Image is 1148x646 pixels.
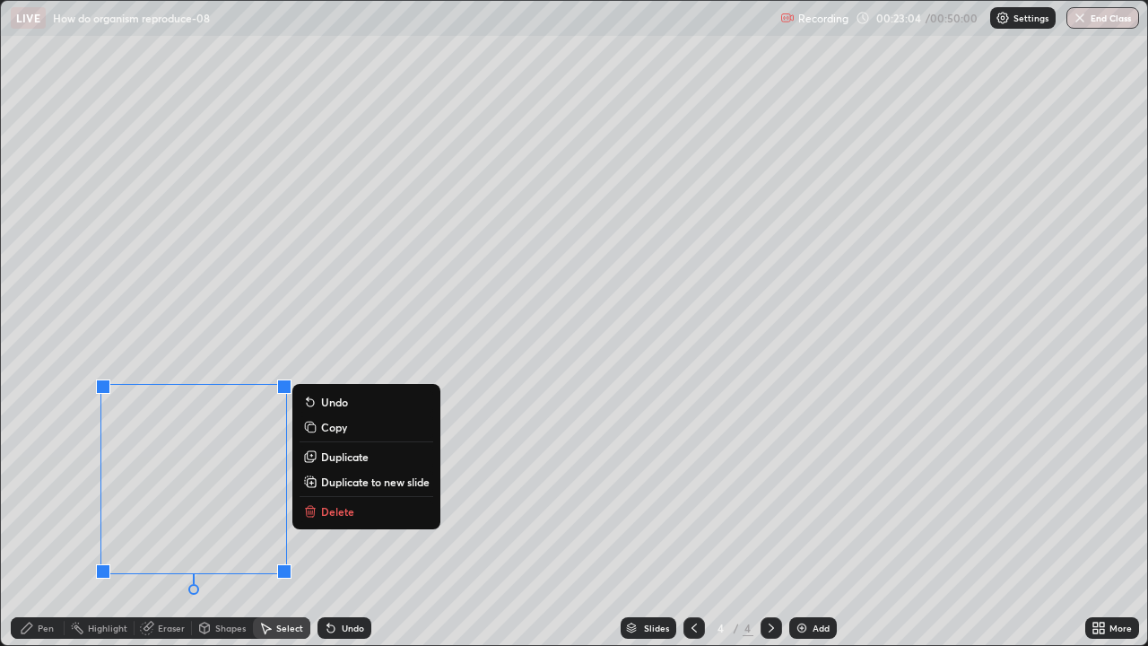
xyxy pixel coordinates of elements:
[780,11,795,25] img: recording.375f2c34.svg
[342,624,364,633] div: Undo
[300,471,433,493] button: Duplicate to new slide
[1013,13,1048,22] p: Settings
[1073,11,1087,25] img: end-class-cross
[795,621,809,635] img: add-slide-button
[300,446,433,467] button: Duplicate
[1109,624,1132,633] div: More
[644,624,669,633] div: Slides
[88,624,127,633] div: Highlight
[743,620,753,636] div: 4
[300,501,433,522] button: Delete
[734,623,739,633] div: /
[38,624,54,633] div: Pen
[321,395,348,409] p: Undo
[712,623,730,633] div: 4
[1066,7,1139,29] button: End Class
[16,11,40,25] p: LIVE
[321,420,347,434] p: Copy
[996,11,1010,25] img: class-settings-icons
[53,11,210,25] p: How do organism reproduce-08
[276,624,303,633] div: Select
[215,624,246,633] div: Shapes
[158,624,185,633] div: Eraser
[321,504,354,519] p: Delete
[798,12,848,25] p: Recording
[300,391,433,413] button: Undo
[321,475,430,489] p: Duplicate to new slide
[813,624,830,633] div: Add
[300,416,433,438] button: Copy
[321,450,369,464] p: Duplicate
